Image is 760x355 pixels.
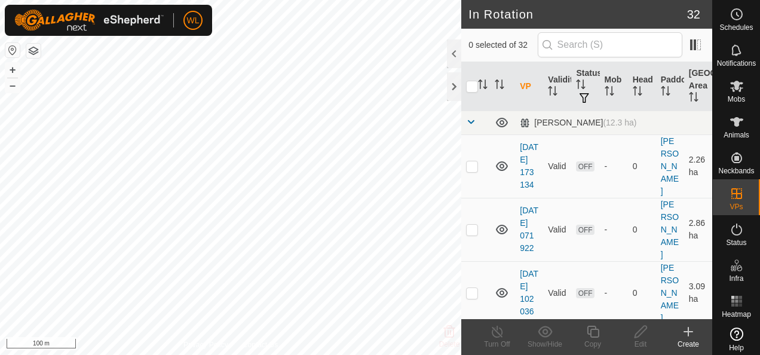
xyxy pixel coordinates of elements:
td: Valid [543,134,571,198]
th: VP [515,62,543,111]
button: + [5,63,20,77]
a: Contact Us [243,339,278,350]
div: Turn Off [473,339,521,350]
span: WL [187,14,200,27]
div: Create [664,339,712,350]
p-sorticon: Activate to sort [605,88,614,97]
span: VPs [730,203,743,210]
p-sorticon: Activate to sort [689,94,698,103]
p-sorticon: Activate to sort [661,88,670,97]
a: [DATE] 071922 [520,206,538,253]
button: – [5,78,20,93]
a: [PERSON_NAME] [661,136,679,196]
input: Search (S) [538,32,682,57]
th: Mob [600,62,628,111]
td: 0 [628,134,656,198]
a: [DATE] 102036 [520,269,538,316]
span: Help [729,344,744,351]
div: [PERSON_NAME] [520,118,636,128]
th: Head [628,62,656,111]
p-sorticon: Activate to sort [478,81,488,91]
td: Valid [543,198,571,261]
td: 0 [628,261,656,325]
span: Animals [724,131,749,139]
p-sorticon: Activate to sort [548,88,557,97]
span: Status [726,239,746,246]
div: Copy [569,339,617,350]
div: - [605,224,623,236]
a: Privacy Policy [183,339,228,350]
p-sorticon: Activate to sort [576,81,586,91]
span: Heatmap [722,311,751,318]
td: Valid [543,261,571,325]
button: Map Layers [26,44,41,58]
span: OFF [576,225,594,235]
a: [DATE] 173134 [520,142,538,189]
span: 32 [687,5,700,23]
th: Paddock [656,62,684,111]
h2: In Rotation [468,7,687,22]
span: Notifications [717,60,756,67]
span: Infra [729,275,743,282]
p-sorticon: Activate to sort [495,81,504,91]
td: 2.86 ha [684,198,712,261]
div: Show/Hide [521,339,569,350]
span: Neckbands [718,167,754,175]
a: [PERSON_NAME] [661,200,679,259]
span: (12.3 ha) [603,118,636,127]
div: - [605,160,623,173]
td: 3.09 ha [684,261,712,325]
td: 0 [628,198,656,261]
th: Validity [543,62,571,111]
span: OFF [576,288,594,298]
span: Schedules [719,24,753,31]
span: 0 selected of 32 [468,39,537,51]
th: Status [571,62,599,111]
img: Gallagher Logo [14,10,164,31]
div: - [605,287,623,299]
button: Reset Map [5,43,20,57]
th: [GEOGRAPHIC_DATA] Area [684,62,712,111]
span: OFF [576,161,594,172]
span: Mobs [728,96,745,103]
a: [PERSON_NAME] [661,263,679,323]
p-sorticon: Activate to sort [633,88,642,97]
td: 2.26 ha [684,134,712,198]
div: Edit [617,339,664,350]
